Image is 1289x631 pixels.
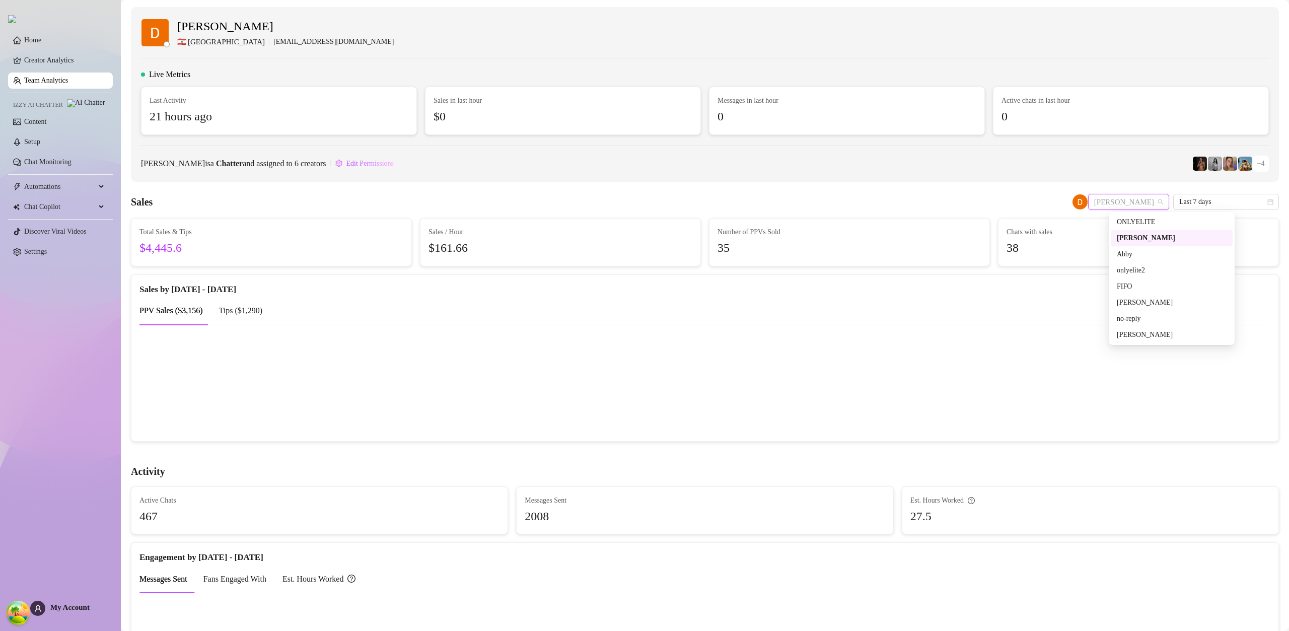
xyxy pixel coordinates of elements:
span: Last Activity [150,95,408,106]
div: Abby [1111,246,1233,262]
span: 35 [718,239,981,258]
span: My Account [50,603,90,611]
div: [PERSON_NAME] [1117,297,1227,308]
span: Sales / Hour [428,227,692,238]
button: Edit Permissions [335,156,395,172]
img: Dana Roz [1072,194,1088,209]
span: Fans Engaged With [203,575,266,583]
span: question-circle [347,573,355,585]
div: Est. Hours Worked [910,495,1270,506]
span: Last 7 days [1179,194,1273,209]
div: onlyelite2 [1111,262,1233,278]
span: setting [335,160,342,167]
span: 2008 [525,507,885,526]
div: Sales by [DATE] - [DATE] [139,275,1270,297]
span: [PERSON_NAME] [177,17,394,36]
span: 0 [718,107,976,126]
span: Active Chats [139,495,499,506]
span: thunderbolt [13,183,21,191]
span: [GEOGRAPHIC_DATA] [188,36,265,48]
img: the_bohema [1193,157,1207,171]
div: Guy Ackerman [1111,295,1233,311]
span: 6 [295,159,299,168]
div: no-reply [1117,313,1227,324]
span: Number of PPVs Sold [718,227,981,238]
div: ziv cherniak [1111,327,1233,343]
span: Izzy AI Chatter [13,100,63,110]
div: no-reply [1111,311,1233,327]
div: Est. Hours Worked [282,573,356,585]
span: Active chats in last hour [1001,95,1260,106]
div: [PERSON_NAME] [1117,233,1227,244]
span: Automations [24,179,96,195]
img: AI Chatter [67,99,105,107]
span: Edit Permissions [346,160,394,168]
span: [PERSON_NAME] is a and assigned to creators [141,157,326,170]
a: Chat Monitoring [24,158,71,166]
div: [PERSON_NAME] [1117,329,1227,340]
div: Engagement by [DATE] - [DATE] [139,543,1270,565]
span: $4,445.6 [139,239,403,258]
img: Chat Copilot [13,203,20,211]
span: Chats with sales [1007,227,1270,238]
span: $0 [434,107,692,126]
span: $161.66 [428,239,692,258]
button: Open Tanstack query devtools [8,603,28,623]
span: Chat Copilot [24,199,96,215]
span: Messages in last hour [718,95,976,106]
img: A [1208,157,1222,171]
span: + 4 [1257,158,1265,169]
span: 0 [1001,107,1260,126]
span: question-circle [968,495,975,506]
div: Dana Roz [1111,230,1233,246]
div: ONLYELITE [1111,214,1233,230]
div: onlyelite2 [1117,265,1227,276]
div: ONLYELITE [1117,217,1227,228]
span: 21 hours ago [150,107,408,126]
span: Tips ( $1,290 ) [219,306,263,315]
div: Abby [1117,249,1227,260]
div: FIFO [1117,281,1227,292]
div: [EMAIL_ADDRESS][DOMAIN_NAME] [177,36,394,48]
span: 467 [139,507,499,526]
a: Settings [24,248,47,255]
span: Sales in last hour [434,95,692,106]
span: user [34,605,42,612]
a: Team Analytics [24,77,68,84]
a: Setup [24,138,40,146]
span: 27.5 [910,507,1270,526]
a: Creator Analytics [24,52,105,68]
span: 🇱🇧 [177,36,187,48]
img: logo.svg [8,15,16,23]
span: Total Sales & Tips [139,227,403,238]
span: PPV Sales ( $3,156 ) [139,306,203,315]
a: Discover Viral Videos [24,228,87,235]
img: Dana Roz [141,19,169,46]
img: Babydanix [1238,157,1252,171]
span: Dana Roz [1094,194,1163,209]
a: Home [24,36,41,44]
span: Messages Sent [525,495,885,506]
h4: Sales [131,195,153,209]
h4: Activity [131,464,1279,478]
b: Chatter [216,159,243,168]
span: Messages Sent [139,575,187,583]
span: 38 [1007,239,1270,258]
a: Content [24,118,46,125]
span: calendar [1267,199,1273,205]
div: FIFO [1111,278,1233,295]
span: Live Metrics [149,68,190,81]
img: Cherry [1223,157,1237,171]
